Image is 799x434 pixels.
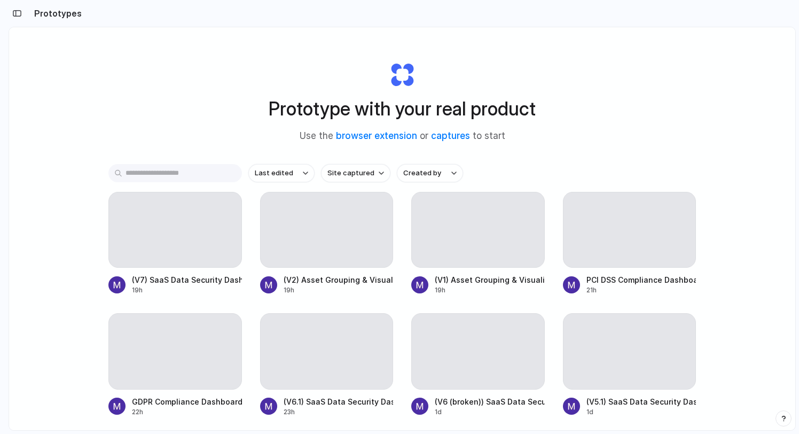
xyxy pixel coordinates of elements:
div: (V7) SaaS Data Security Dashboard [132,274,242,285]
div: (V6.1) SaaS Data Security Dashboard [284,396,394,407]
button: Site captured [321,164,390,182]
div: 23h [284,407,394,417]
a: (V7) SaaS Data Security Dashboard19h [108,192,242,295]
h1: Prototype with your real product [269,95,536,123]
a: (V5.1) SaaS Data Security Dashboard1d [563,313,696,416]
button: Last edited [248,164,315,182]
div: (V6 (broken)) SaaS Data Security Dashboard [435,396,545,407]
span: Site captured [327,168,374,179]
a: captures [431,130,470,141]
a: (V6 (broken)) SaaS Data Security Dashboard1d [411,313,545,416]
div: 19h [435,285,545,295]
a: (V1) Asset Grouping & Visualization Interface19h [411,192,545,295]
div: 22h [132,407,242,417]
div: 19h [284,285,394,295]
a: PCI DSS Compliance Dashboard21h [563,192,696,295]
span: Use the or to start [300,129,505,143]
div: 1d [586,407,696,417]
span: Created by [403,168,441,179]
div: (V2) Asset Grouping & Visualization Interface [284,274,394,285]
div: 19h [132,285,242,295]
a: browser extension [336,130,417,141]
div: 21h [586,285,696,295]
div: (V1) Asset Grouping & Visualization Interface [435,274,545,285]
span: Last edited [255,168,293,179]
div: (V5.1) SaaS Data Security Dashboard [586,396,696,407]
div: 1d [435,407,545,417]
div: GDPR Compliance Dashboard [132,396,242,407]
h2: Prototypes [30,7,82,20]
a: (V2) Asset Grouping & Visualization Interface19h [260,192,394,295]
a: GDPR Compliance Dashboard22h [108,313,242,416]
a: (V6.1) SaaS Data Security Dashboard23h [260,313,394,416]
button: Created by [397,164,463,182]
div: PCI DSS Compliance Dashboard [586,274,696,285]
